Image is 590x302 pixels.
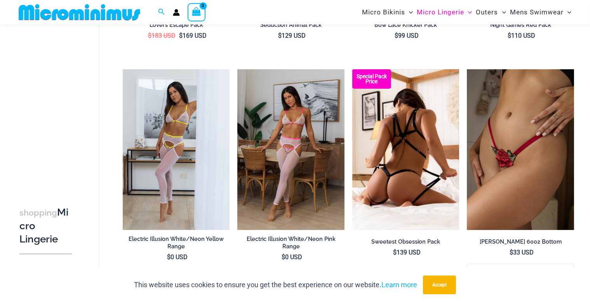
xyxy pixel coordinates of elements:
[237,69,345,230] img: Electric Illusion White Neon Pink 1521 Bra 611 Micro 552 Tights 02
[417,2,464,22] span: Micro Lingerie
[395,32,398,39] span: $
[415,2,474,22] a: Micro LingerieMenu ToggleMenu Toggle
[123,235,230,253] a: Electric Illusion White/Neon Yellow Range
[476,2,498,22] span: Outers
[179,32,207,39] bdi: 169 USD
[352,69,459,230] img: 9
[237,235,345,253] a: Electric Illusion White/Neon Pink Range
[237,21,345,32] a: Seduction Animal Pack
[237,235,345,250] h2: Electric Illusion White/Neon Pink Range
[352,238,459,246] h2: Sweetest Obsession Pack
[167,253,171,261] span: $
[173,9,180,16] a: Account icon link
[278,32,306,39] bdi: 129 USD
[423,276,456,294] button: Accept
[134,279,417,291] p: This website uses cookies to ensure you get the best experience on our website.
[123,21,230,32] a: Lover’s Escape Pack
[467,69,574,230] img: Carla Red 6002 Bottom 05
[167,253,188,261] bdi: 0 USD
[188,3,205,21] a: View Shopping Cart, empty
[148,32,176,39] bdi: 183 USD
[123,235,230,250] h2: Electric Illusion White/Neon Yellow Range
[510,249,513,256] span: $
[395,32,419,39] bdi: 99 USD
[467,238,574,248] a: [PERSON_NAME] 6002 Bottom
[405,2,413,22] span: Menu Toggle
[474,2,508,22] a: OutersMenu ToggleMenu Toggle
[362,2,405,22] span: Micro Bikinis
[179,32,183,39] span: $
[510,2,564,22] span: Mens Swimwear
[158,7,165,17] a: Search icon link
[282,253,285,261] span: $
[508,32,511,39] span: $
[464,2,472,22] span: Menu Toggle
[123,21,230,29] h2: Lover’s Escape Pack
[508,32,535,39] bdi: 110 USD
[508,2,573,22] a: Mens SwimwearMenu ToggleMenu Toggle
[360,2,415,22] a: Micro BikinisMenu ToggleMenu Toggle
[123,69,230,230] a: Electric Illusion White Neon Yellow 1521 Bra 611 Micro 552 Tights 01Electric Illusion White Neon ...
[467,69,574,230] a: Carla Red 6002 Bottom 05Carla Red 6002 Bottom 03Carla Red 6002 Bottom 03
[352,74,391,84] b: Special Pack Price
[564,2,571,22] span: Menu Toggle
[467,21,574,32] a: Night Games Red Pack
[359,1,574,23] nav: Site Navigation
[352,238,459,248] a: Sweetest Obsession Pack
[467,21,574,29] h2: Night Games Red Pack
[381,281,417,289] a: Learn more
[467,238,574,246] h2: [PERSON_NAME] 6002 Bottom
[393,249,421,256] bdi: 139 USD
[19,26,89,182] iframe: TrustedSite Certified
[352,21,459,29] h2: Bow Lace Knicker Pack
[393,249,397,256] span: $
[282,253,302,261] bdi: 0 USD
[352,21,459,32] a: Bow Lace Knicker Pack
[352,69,459,230] a: Sweetest Obsession Black 1129 Bra 6119 Bottom 1939 Bodysuit 01 99
[237,69,345,230] a: Electric Illusion White Neon Pink 1521 Bra 611 Micro 552 Tights 02Electric Illusion White Neon Pi...
[123,69,230,230] img: Electric Illusion White Neon Yellow 1521 Bra 611 Micro 552 Tights 01
[278,32,282,39] span: $
[19,206,72,246] h3: Micro Lingerie
[19,208,57,218] span: shopping
[510,249,534,256] bdi: 33 USD
[16,4,143,21] img: MM SHOP LOGO FLAT
[148,32,151,39] span: $
[237,21,345,29] h2: Seduction Animal Pack
[498,2,506,22] span: Menu Toggle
